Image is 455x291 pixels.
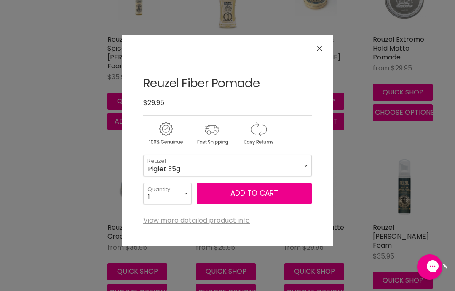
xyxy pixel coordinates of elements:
button: Close [310,39,329,57]
img: genuine.gif [143,121,188,146]
a: View more detailed product info [143,217,250,224]
button: Add to cart [197,183,312,204]
img: returns.gif [236,121,281,146]
a: Reuzel Fiber Pomade [143,75,260,92]
span: $29.95 [143,98,164,108]
span: Add to cart [230,188,278,198]
img: shipping.gif [190,121,234,146]
iframe: Gorgias live chat messenger [413,251,447,283]
select: Quantity [143,183,192,204]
